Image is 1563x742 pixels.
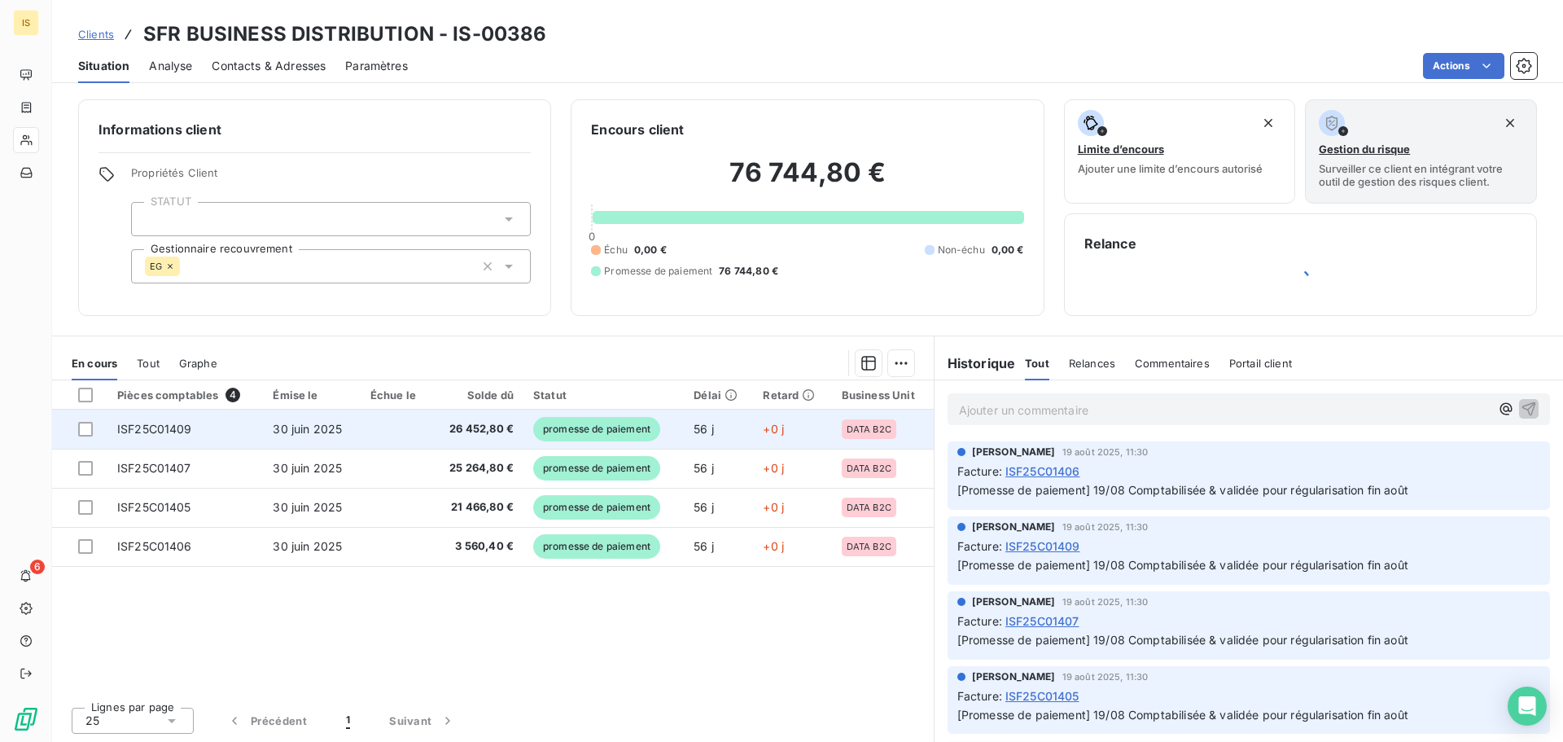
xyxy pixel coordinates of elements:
span: 19 août 2025, 11:30 [1062,447,1149,457]
span: 3 560,40 € [442,538,514,555]
div: Délai [694,389,743,402]
span: ISF25C01407 [117,461,191,475]
span: 4 [225,388,240,402]
span: Non-échu [938,243,985,257]
span: 0,00 € [992,243,1024,257]
h6: Encours client [591,120,684,139]
span: Analyse [149,58,192,74]
div: Open Intercom Messenger [1508,687,1547,726]
span: Portail client [1229,357,1292,370]
span: 26 452,80 € [442,421,514,437]
span: +0 j [763,461,784,475]
span: 25 [85,713,99,729]
span: 56 j [694,422,714,436]
span: Tout [1025,357,1049,370]
span: ISF25C01409 [117,422,192,436]
button: Limite d’encoursAjouter une limite d’encours autorisé [1064,99,1296,204]
span: promesse de paiement [533,534,660,559]
span: [Promesse de paiement] 19/08 Comptabilisée & validée pour régularisation fin août [957,558,1408,572]
div: Pièces comptables [117,388,253,402]
span: 1 [346,713,350,729]
span: ISF25C01405 [117,500,191,514]
h2: 76 744,80 € [591,156,1023,205]
span: [PERSON_NAME] [972,670,1056,684]
h6: Historique [935,353,1016,373]
div: Échue le [370,389,422,402]
span: Propriétés Client [131,166,531,189]
button: Actions [1423,53,1504,79]
span: ISF25C01406 [117,539,192,553]
span: ISF25C01406 [1005,463,1080,480]
span: ISF25C01405 [1005,687,1079,705]
span: DATA B2C [847,463,891,473]
span: 30 juin 2025 [273,461,342,475]
span: Promesse de paiement [604,264,712,279]
span: 25 264,80 € [442,460,514,476]
span: Facture : [957,538,1002,555]
span: [PERSON_NAME] [972,445,1056,459]
a: Clients [78,26,114,42]
span: [Promesse de paiement] 19/08 Comptabilisée & validée pour régularisation fin août [957,483,1408,497]
span: Facture : [957,612,1002,630]
span: 30 juin 2025 [273,539,342,553]
span: Gestion du risque [1319,143,1410,156]
span: promesse de paiement [533,495,660,520]
span: Graphe [179,357,217,370]
span: +0 j [763,539,784,553]
img: Logo LeanPay [13,706,39,732]
span: Échu [604,243,628,257]
span: 30 juin 2025 [273,500,342,514]
span: 21 466,80 € [442,499,514,516]
span: EG [150,261,162,271]
button: 1 [326,704,370,738]
input: Ajouter une valeur [180,259,193,274]
span: 76 744,80 € [719,264,778,279]
span: 0 [589,230,595,243]
span: 19 août 2025, 11:30 [1062,672,1149,682]
span: 6 [30,560,45,574]
span: 56 j [694,500,714,514]
span: 0,00 € [634,243,667,257]
span: +0 j [763,422,784,436]
span: Surveiller ce client en intégrant votre outil de gestion des risques client. [1319,162,1523,188]
span: Commentaires [1135,357,1210,370]
span: Clients [78,28,114,41]
span: Paramètres [345,58,408,74]
span: DATA B2C [847,542,891,551]
span: 30 juin 2025 [273,422,342,436]
span: Relances [1069,357,1115,370]
span: ISF25C01409 [1005,538,1080,555]
span: [Promesse de paiement] 19/08 Comptabilisée & validée pour régularisation fin août [957,708,1408,722]
span: [Promesse de paiement] 19/08 Comptabilisée & validée pour régularisation fin août [957,633,1408,647]
h6: Informations client [99,120,531,139]
div: IS [13,10,39,36]
h6: Relance [1084,234,1517,253]
span: promesse de paiement [533,456,660,481]
span: Contacts & Adresses [212,58,326,74]
span: 56 j [694,461,714,475]
span: DATA B2C [847,424,891,434]
div: Business Unit [842,389,924,402]
button: Gestion du risqueSurveiller ce client en intégrant votre outil de gestion des risques client. [1305,99,1537,204]
span: En cours [72,357,117,370]
button: Précédent [207,704,326,738]
span: Ajouter une limite d’encours autorisé [1078,162,1263,175]
button: Suivant [370,704,475,738]
div: Statut [533,389,674,402]
input: Ajouter une valeur [145,212,158,226]
span: 19 août 2025, 11:30 [1062,522,1149,532]
span: promesse de paiement [533,417,660,441]
span: DATA B2C [847,503,891,512]
span: 19 août 2025, 11:30 [1062,597,1149,607]
span: Facture : [957,687,1002,705]
span: +0 j [763,500,784,514]
span: ISF25C01407 [1005,612,1079,630]
span: 56 j [694,539,714,553]
div: Émise le [273,389,350,402]
span: [PERSON_NAME] [972,595,1056,609]
h3: SFR BUSINESS DISTRIBUTION - IS-00386 [143,20,546,49]
span: Limite d’encours [1078,143,1164,156]
span: Facture : [957,463,1002,480]
div: Retard [763,389,821,402]
span: Situation [78,58,129,74]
